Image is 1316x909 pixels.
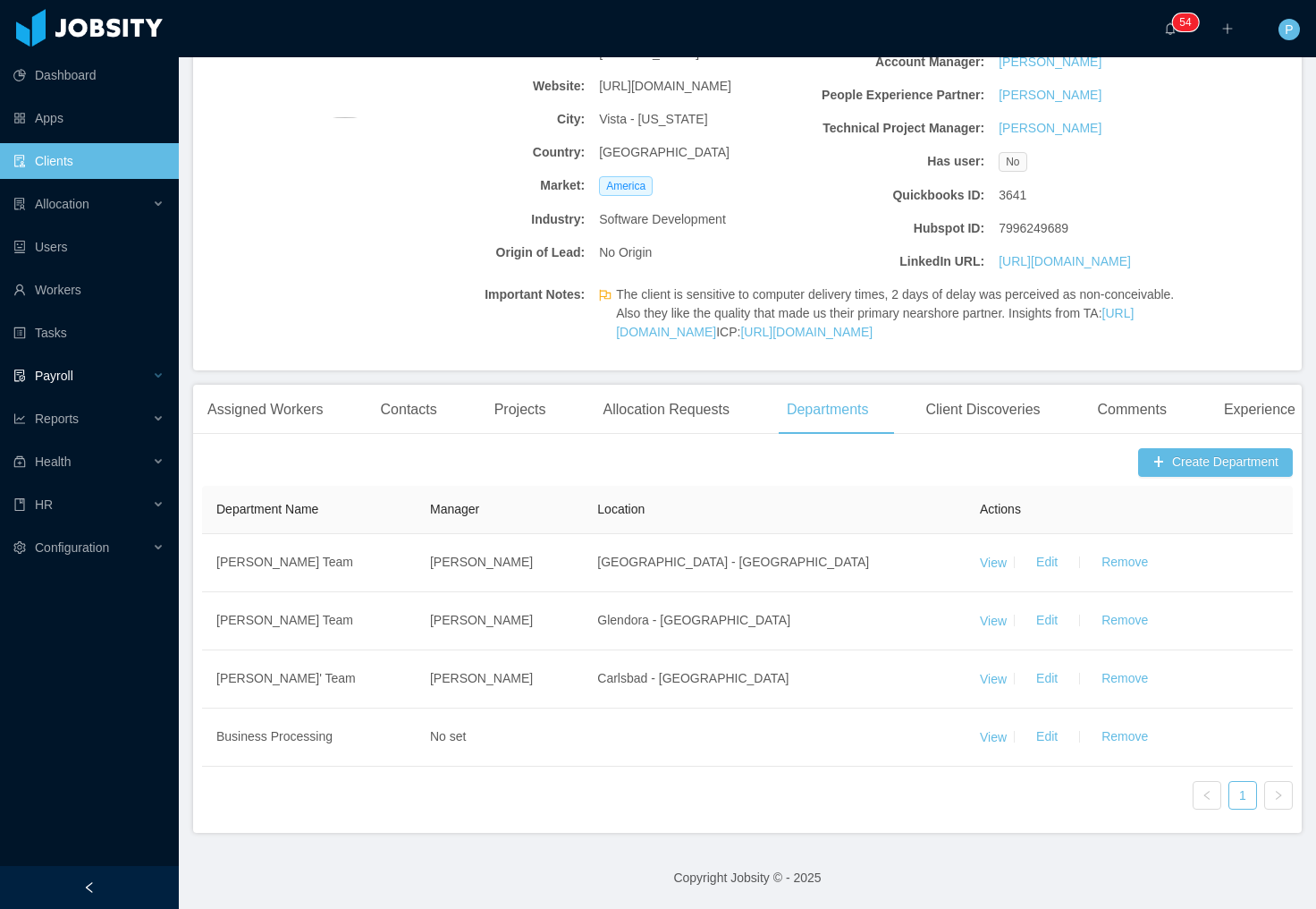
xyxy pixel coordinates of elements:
[799,53,985,72] b: Account Manager:
[1228,781,1257,810] li: 1
[599,110,707,129] span: Vista - [US_STATE]
[1138,448,1293,477] button: icon: plusCreate Department
[400,143,586,162] b: Country:
[999,119,1101,138] a: [PERSON_NAME]
[980,502,1021,516] span: Actions
[13,541,26,554] i: icon: setting
[216,671,356,685] span: [PERSON_NAME]' Team
[1179,13,1185,31] p: 5
[13,100,164,136] a: icon: appstoreApps
[13,498,26,511] i: icon: book
[616,306,1134,339] a: [URL][DOMAIN_NAME]
[799,119,985,138] b: Technical Project Manager:
[980,613,1007,627] a: View
[430,729,466,743] span: No set
[599,210,726,229] span: Software Development
[1087,723,1162,752] button: Remove
[799,219,985,238] b: Hubspot ID:
[1285,19,1293,40] span: P
[616,285,1185,342] span: The client is sensitive to computer delivery times, 2 days of delay was perceived as non-conceiva...
[999,152,1026,172] span: No
[1193,781,1221,810] li: Previous Page
[911,385,1054,435] div: Client Discoveries
[1264,781,1293,810] li: Next Page
[35,412,79,426] span: Reports
[1022,555,1072,569] a: Edit
[430,613,533,627] span: [PERSON_NAME]
[999,219,1068,238] span: 7996249689
[480,385,561,435] div: Projects
[583,592,966,650] td: Glendora - [GEOGRAPHIC_DATA]
[1022,729,1072,743] a: Edit
[588,385,743,435] div: Allocation Requests
[1022,665,1072,693] button: Edit
[13,198,26,210] i: icon: solution
[35,540,109,555] span: Configuration
[193,385,338,435] div: Assigned Workers
[999,252,1131,271] a: [URL][DOMAIN_NAME]
[1087,665,1162,693] button: Remove
[13,143,164,179] a: icon: auditClients
[1022,607,1072,635] button: Edit
[400,243,586,262] b: Origin of Lead:
[216,729,333,743] span: Business Processing
[367,385,451,435] div: Contacts
[1022,723,1072,752] button: Edit
[599,176,653,196] span: America
[740,325,873,339] a: [URL][DOMAIN_NAME]
[400,285,586,304] b: Important Notes:
[430,671,533,685] span: [PERSON_NAME]
[599,77,731,96] span: [URL][DOMAIN_NAME]
[13,272,164,308] a: icon: userWorkers
[1185,13,1192,31] p: 4
[1022,548,1072,577] button: Edit
[583,650,966,709] td: Carlsbad - [GEOGRAPHIC_DATA]
[999,186,1026,205] span: 3641
[1022,671,1072,685] a: Edit
[772,385,883,435] div: Departments
[599,289,612,345] span: flag
[35,497,53,512] span: HR
[13,229,164,265] a: icon: robotUsers
[1210,385,1310,435] div: Experience
[400,77,586,96] b: Website:
[13,57,164,93] a: icon: pie-chartDashboard
[1087,607,1162,635] button: Remove
[13,412,26,425] i: icon: line-chart
[980,671,1007,685] a: View
[1172,13,1198,31] sup: 54
[799,186,985,205] b: Quickbooks ID:
[13,370,26,382] i: icon: file-protect
[1202,790,1212,801] i: icon: left
[1164,22,1177,35] i: icon: bell
[430,502,479,516] span: Manager
[430,555,533,569] span: [PERSON_NAME]
[1221,22,1234,35] i: icon: plus
[1022,613,1072,627] a: Edit
[216,555,353,569] span: [PERSON_NAME] Team
[583,534,966,592] td: [GEOGRAPHIC_DATA] - [GEOGRAPHIC_DATA]
[980,555,1007,569] a: View
[35,369,73,383] span: Payroll
[597,502,645,516] span: Location
[1087,548,1162,577] button: Remove
[599,143,730,162] span: [GEOGRAPHIC_DATA]
[35,454,71,469] span: Health
[179,847,1316,909] footer: Copyright Jobsity © - 2025
[35,197,89,211] span: Allocation
[1229,782,1256,809] a: 1
[999,53,1101,72] a: [PERSON_NAME]
[980,729,1007,743] a: View
[400,210,586,229] b: Industry:
[1084,385,1181,435] div: Comments
[599,243,652,262] span: No Origin
[999,86,1101,105] a: [PERSON_NAME]
[799,252,985,271] b: LinkedIn URL:
[799,152,985,171] b: Has user:
[216,613,353,627] span: [PERSON_NAME] Team
[799,86,985,105] b: People Experience Partner:
[400,176,586,195] b: Market:
[216,502,318,516] span: Department Name
[13,315,164,351] a: icon: profileTasks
